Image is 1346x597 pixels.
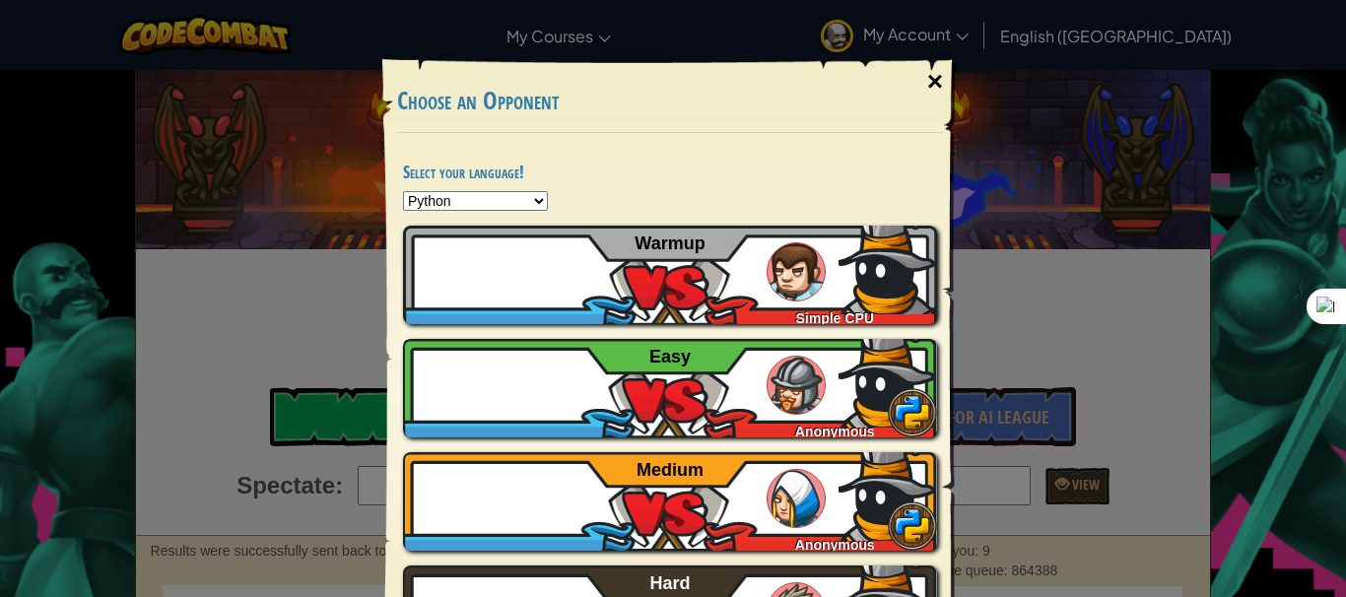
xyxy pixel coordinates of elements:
[403,339,937,437] a: Anonymous
[767,242,826,301] img: humans_ladder_tutorial.png
[649,347,691,366] span: Easy
[767,469,826,528] img: humans_ladder_medium.png
[397,88,943,114] h3: Choose an Opponent
[839,216,937,314] img: bVOALgAAAAZJREFUAwC6xeJXyo7EAgAAAABJRU5ErkJggg==
[637,460,704,480] span: Medium
[403,163,937,181] h4: Select your language!
[795,424,875,439] span: Anonymous
[839,329,937,428] img: bVOALgAAAAZJREFUAwC6xeJXyo7EAgAAAABJRU5ErkJggg==
[403,226,937,324] a: Simple CPU
[403,452,937,551] a: Anonymous
[912,53,958,110] div: ×
[839,442,937,541] img: bVOALgAAAAZJREFUAwC6xeJXyo7EAgAAAABJRU5ErkJggg==
[796,310,874,326] span: Simple CPU
[635,233,705,253] span: Warmup
[767,356,826,415] img: humans_ladder_easy.png
[795,537,875,553] span: Anonymous
[650,573,691,593] span: Hard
